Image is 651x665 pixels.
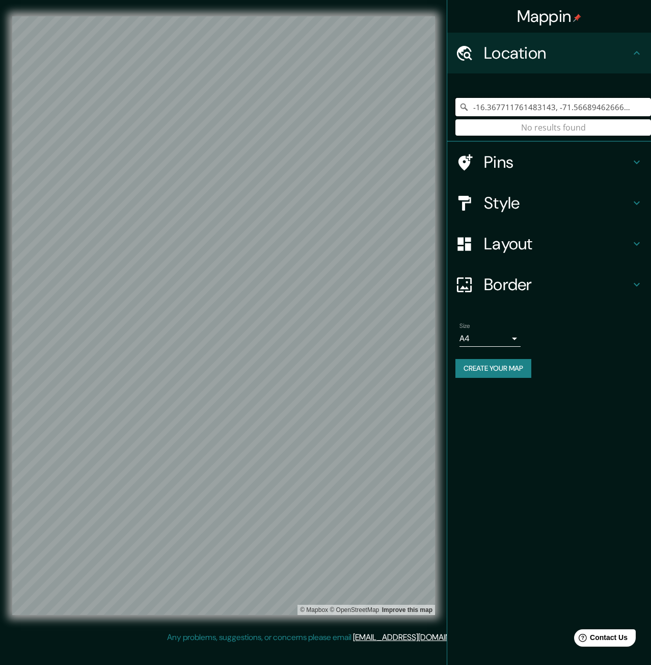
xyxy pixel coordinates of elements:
[447,33,651,73] div: Location
[455,359,531,378] button: Create your map
[459,322,470,330] label: Size
[484,274,631,295] h4: Border
[484,193,631,213] h4: Style
[300,606,328,613] a: Mapbox
[484,152,631,172] h4: Pins
[455,119,651,136] div: No results found
[517,6,582,27] h4: Mappin
[560,625,640,654] iframe: Help widget launcher
[12,16,435,615] canvas: Map
[459,330,521,347] div: A4
[484,43,631,63] h4: Location
[484,234,631,254] h4: Layout
[330,606,379,613] a: OpenStreetMap
[353,632,479,643] a: [EMAIL_ADDRESS][DOMAIN_NAME]
[455,98,651,116] input: Pick your city or area
[382,606,432,613] a: Map feedback
[447,183,651,223] div: Style
[573,14,581,22] img: pin-icon.png
[167,631,480,644] p: Any problems, suggestions, or concerns please email .
[447,142,651,183] div: Pins
[447,264,651,305] div: Border
[447,223,651,264] div: Layout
